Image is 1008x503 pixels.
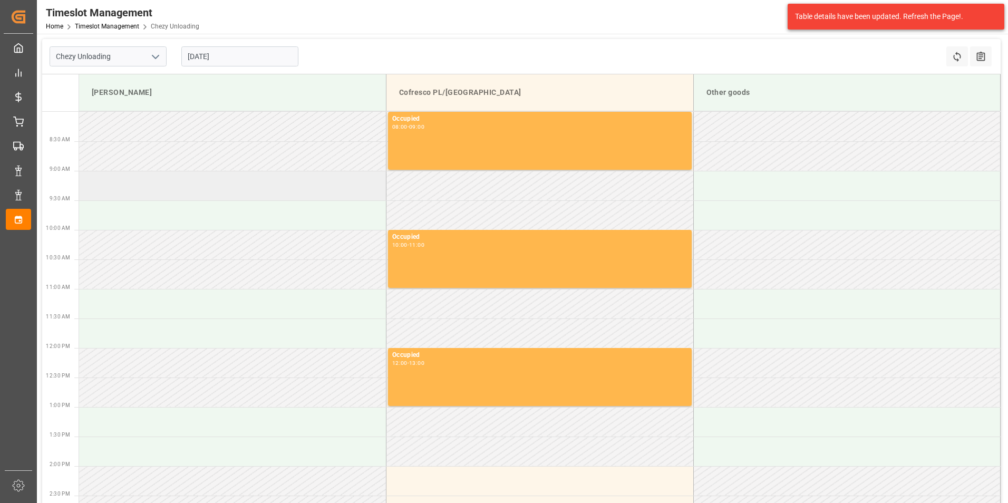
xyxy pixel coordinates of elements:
a: Timeslot Management [75,23,139,30]
div: - [408,124,409,129]
span: 1:30 PM [50,432,70,438]
div: Occupied [392,114,687,124]
input: Type to search/select [50,46,167,66]
div: - [408,243,409,247]
span: 9:30 AM [50,196,70,201]
div: [PERSON_NAME] [88,83,377,102]
div: Table details have been updated. Refresh the Page!. [795,11,989,22]
span: 1:00 PM [50,402,70,408]
div: 10:00 [392,243,408,247]
div: Cofresco PL/[GEOGRAPHIC_DATA] [395,83,685,102]
div: Timeslot Management [46,5,199,21]
span: 12:30 PM [46,373,70,379]
span: 11:30 AM [46,314,70,320]
div: 09:00 [409,124,424,129]
span: 8:30 AM [50,137,70,142]
div: Occupied [392,350,687,361]
div: 12:00 [392,361,408,365]
span: 10:30 AM [46,255,70,260]
span: 10:00 AM [46,225,70,231]
span: 9:00 AM [50,166,70,172]
div: 08:00 [392,124,408,129]
span: 11:00 AM [46,284,70,290]
span: 2:00 PM [50,461,70,467]
div: - [408,361,409,365]
span: 12:00 PM [46,343,70,349]
a: Home [46,23,63,30]
div: 13:00 [409,361,424,365]
div: Other goods [702,83,992,102]
span: 2:30 PM [50,491,70,497]
button: open menu [147,49,163,65]
div: Occupied [392,232,687,243]
input: DD-MM-YYYY [181,46,298,66]
div: 11:00 [409,243,424,247]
